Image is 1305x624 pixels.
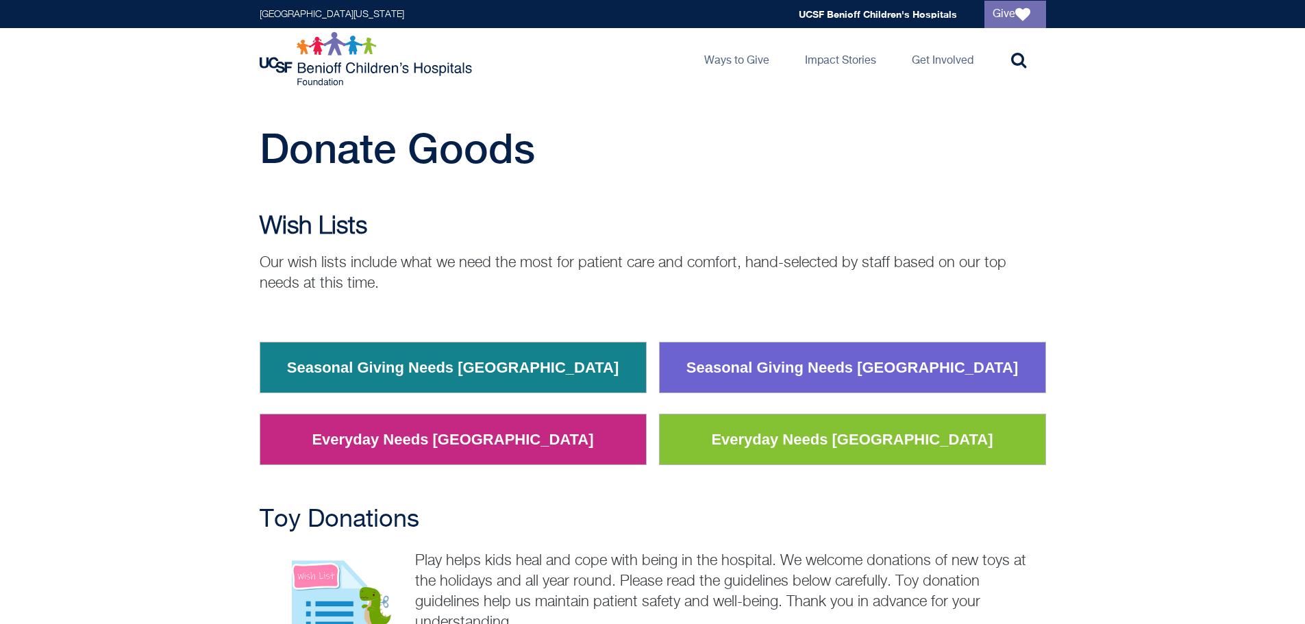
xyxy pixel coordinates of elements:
a: Get Involved [901,28,984,90]
a: [GEOGRAPHIC_DATA][US_STATE] [260,10,404,19]
h2: Wish Lists [260,213,1046,240]
a: UCSF Benioff Children's Hospitals [799,8,957,20]
a: Ways to Give [693,28,780,90]
span: Donate Goods [260,124,535,172]
img: Logo for UCSF Benioff Children's Hospitals Foundation [260,32,475,86]
a: Everyday Needs [GEOGRAPHIC_DATA] [301,422,604,458]
p: Our wish lists include what we need the most for patient care and comfort, hand-selected by staff... [260,253,1046,294]
a: Give [984,1,1046,28]
h2: Toy Donations [260,506,1046,534]
a: Seasonal Giving Needs [GEOGRAPHIC_DATA] [676,350,1029,386]
a: Seasonal Giving Needs [GEOGRAPHIC_DATA] [277,350,630,386]
a: Everyday Needs [GEOGRAPHIC_DATA] [701,422,1003,458]
a: Impact Stories [794,28,887,90]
